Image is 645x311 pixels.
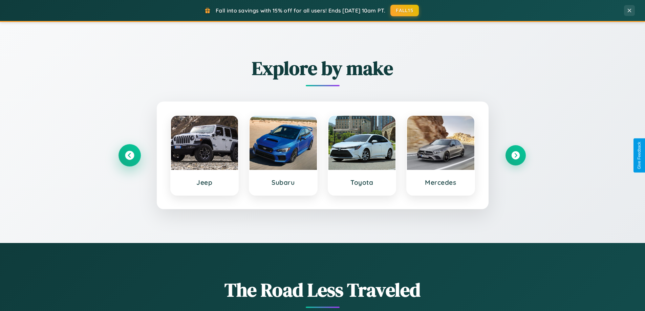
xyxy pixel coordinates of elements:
h3: Subaru [256,178,310,186]
h3: Mercedes [414,178,468,186]
h1: The Road Less Traveled [120,277,526,303]
div: Give Feedback [637,142,642,169]
h3: Jeep [178,178,232,186]
h3: Toyota [335,178,389,186]
h2: Explore by make [120,55,526,81]
button: FALL15 [390,5,419,16]
span: Fall into savings with 15% off for all users! Ends [DATE] 10am PT. [216,7,385,14]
